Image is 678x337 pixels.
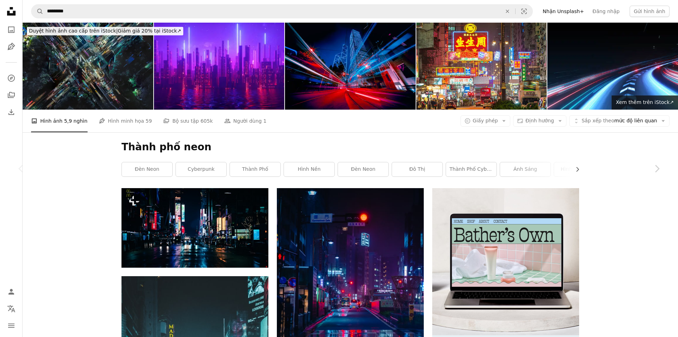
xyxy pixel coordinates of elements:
[543,8,584,14] font: Nhận Unsplash+
[473,118,498,123] font: Giấy phép
[4,302,18,316] button: Ngôn ngữ
[569,115,670,127] button: Sắp xếp theomức độ liên quan
[284,162,334,176] a: hình nền
[500,162,551,176] a: ánh sáng
[263,118,267,124] font: 1
[163,110,213,132] a: Bộ sưu tập 605k
[4,105,18,119] a: Tải xuống Lịch sử
[116,28,118,34] font: |
[392,162,442,176] a: đô thị
[593,8,620,14] font: Đăng nhập
[561,166,598,172] font: hình nền neon
[31,4,533,18] form: Tìm hình ảnh trên toàn trang web
[4,23,18,37] a: Hình ảnh
[135,166,159,172] font: đèn neon
[588,6,624,17] a: Đăng nhập
[298,166,321,172] font: hình nền
[121,225,268,231] a: một con phố vào ban đêm với rất nhiều đèn neon
[188,166,214,172] font: cyberpunk
[122,162,172,176] a: đèn neon
[224,110,267,132] a: Người dùng 1
[513,166,537,172] font: ánh sáng
[547,23,678,110] img: Ánh sáng chuyển động trừu tượng tốc độ cao làm nền
[121,188,268,268] img: một con phố vào ban đêm với rất nhiều đèn neon
[4,319,18,333] button: Thực đơn
[23,23,153,110] img: Góc nhìn từ máy bay không người lái của ngã tư đường phố thành phố vào giờ cao điểm
[201,118,213,124] font: 605k
[108,118,144,124] font: Hình minh họa
[4,40,18,54] a: Hình minh họa
[630,6,670,17] button: Gửi hình ảnh
[554,162,605,176] a: hình nền neon
[616,99,670,105] font: Xem thêm trên iStock
[416,23,547,110] img: Biển hiệu neon rực rỡ đầy màu sắc cảnh quan thành phố đông đúc Cửu Long Hồng Kông Trung Quốc
[23,23,188,40] a: Duyệt hình ảnh cao cấp trên iStock|Giảm giá 20% tại iStock↗
[634,8,665,14] font: Gửi hình ảnh
[233,118,262,124] font: Người dùng
[154,23,285,110] img: Kết xuất 3D, nền trừu tượng đô thị tương lai. Cảnh quan thành phố với ánh đèn neon, bầu trời đêm ...
[29,28,116,34] font: Duyệt hình ảnh cao cấp trên iStock
[670,99,674,105] font: ↗
[351,166,375,172] font: đèn neon
[176,162,226,176] a: cyberpunk
[513,115,566,127] button: Định hướng
[409,166,425,172] font: đô thị
[118,28,177,34] font: Giảm giá 20% tại iStock
[571,162,579,176] button: cuộn danh sách sang phải
[516,5,533,18] button: Visual search
[612,95,678,110] a: Xem thêm trên iStock↗
[338,162,388,176] a: đèn neon
[177,28,181,34] font: ↗
[614,118,658,123] font: mức độ liên quan
[525,118,554,123] font: Định hướng
[539,6,588,17] a: Nhận Unsplash+
[4,285,18,299] a: Đăng nhập / Đăng ký
[285,23,416,110] img: Giao thông thành phố hiện đại vào ban đêm
[636,135,678,203] a: Kế tiếp
[4,71,18,85] a: Khám phá
[432,188,579,335] img: file-1707883121023-8e3502977149image
[460,115,510,127] button: Giấy phép
[446,162,496,176] a: thành phố cyberpunk
[172,118,199,124] font: Bộ sưu tập
[230,162,280,176] a: thành phố
[31,5,43,18] button: Tìm kiếm Unsplash
[582,118,614,123] font: Sắp xếp theo
[500,5,515,18] button: Thông thoáng
[450,166,504,172] font: thành phố cyberpunk
[121,141,212,153] font: Thành phố neon
[99,110,152,132] a: Hình minh họa 59
[277,295,424,302] a: xe ô tô trên đường giữa các tòa nhà cao tầng vào ban đêm
[242,166,268,172] font: thành phố
[4,88,18,102] a: Bộ sưu tập
[145,118,152,124] font: 59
